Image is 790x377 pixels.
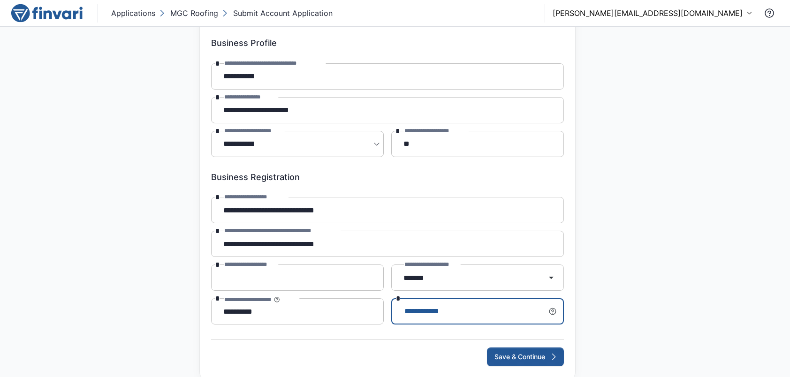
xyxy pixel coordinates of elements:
p: [PERSON_NAME][EMAIL_ADDRESS][DOMAIN_NAME] [553,8,743,19]
h6: Business Registration [211,172,564,182]
button: MGC Roofing [157,6,220,21]
button: Open [542,268,561,287]
p: Submit Account Application [233,8,333,19]
h6: Business Profile [211,38,564,48]
img: logo [11,4,83,23]
button: Save & Continue [487,347,564,366]
button: Applications [109,6,157,21]
button: [PERSON_NAME][EMAIL_ADDRESS][DOMAIN_NAME] [553,8,752,19]
button: Submit Account Application [220,6,334,21]
p: MGC Roofing [170,8,218,19]
button: Contact Support [760,4,779,23]
p: Applications [111,8,155,19]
